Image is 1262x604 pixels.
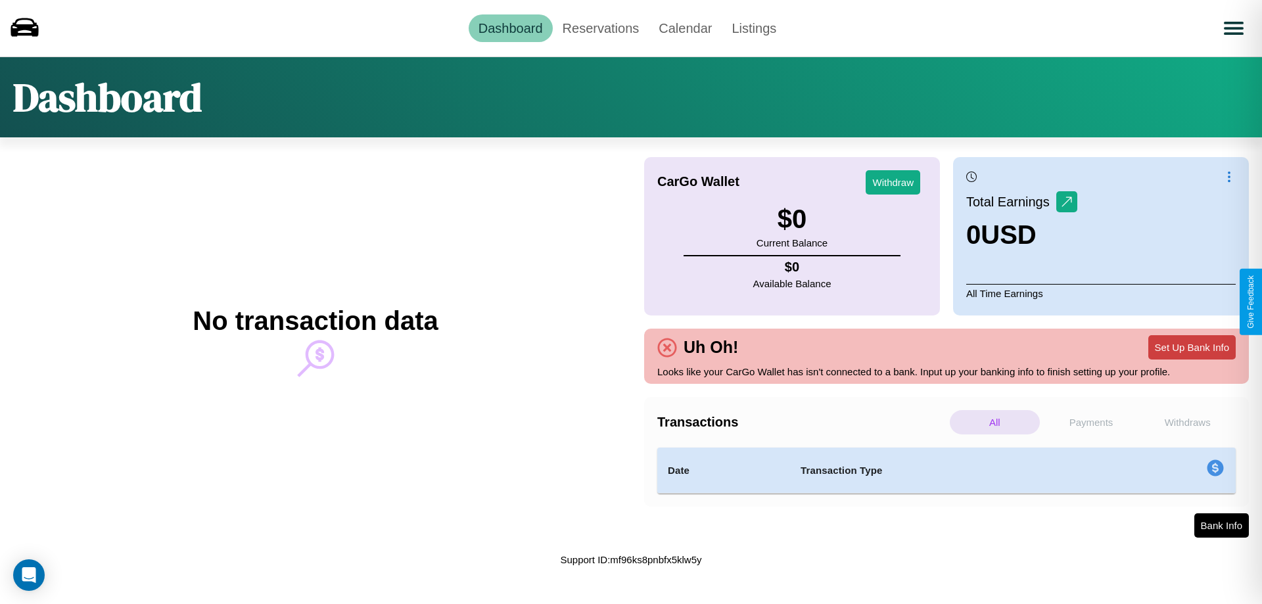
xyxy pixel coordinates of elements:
[753,260,831,275] h4: $ 0
[801,463,1099,478] h4: Transaction Type
[757,234,828,252] p: Current Balance
[469,14,553,42] a: Dashboard
[657,415,947,430] h4: Transactions
[866,170,920,195] button: Withdraw
[677,338,745,357] h4: Uh Oh!
[966,284,1236,302] p: All Time Earnings
[1246,275,1255,329] div: Give Feedback
[657,448,1236,494] table: simple table
[966,220,1077,250] h3: 0 USD
[657,363,1236,381] p: Looks like your CarGo Wallet has isn't connected to a bank. Input up your banking info to finish ...
[1148,335,1236,360] button: Set Up Bank Info
[757,204,828,234] h3: $ 0
[560,551,701,569] p: Support ID: mf96ks8pnbfx5klw5y
[13,559,45,591] div: Open Intercom Messenger
[1046,410,1136,434] p: Payments
[966,190,1056,214] p: Total Earnings
[753,275,831,292] p: Available Balance
[668,463,780,478] h4: Date
[553,14,649,42] a: Reservations
[649,14,722,42] a: Calendar
[1142,410,1232,434] p: Withdraws
[657,174,739,189] h4: CarGo Wallet
[722,14,786,42] a: Listings
[13,70,202,124] h1: Dashboard
[950,410,1040,434] p: All
[193,306,438,336] h2: No transaction data
[1215,10,1252,47] button: Open menu
[1194,513,1249,538] button: Bank Info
